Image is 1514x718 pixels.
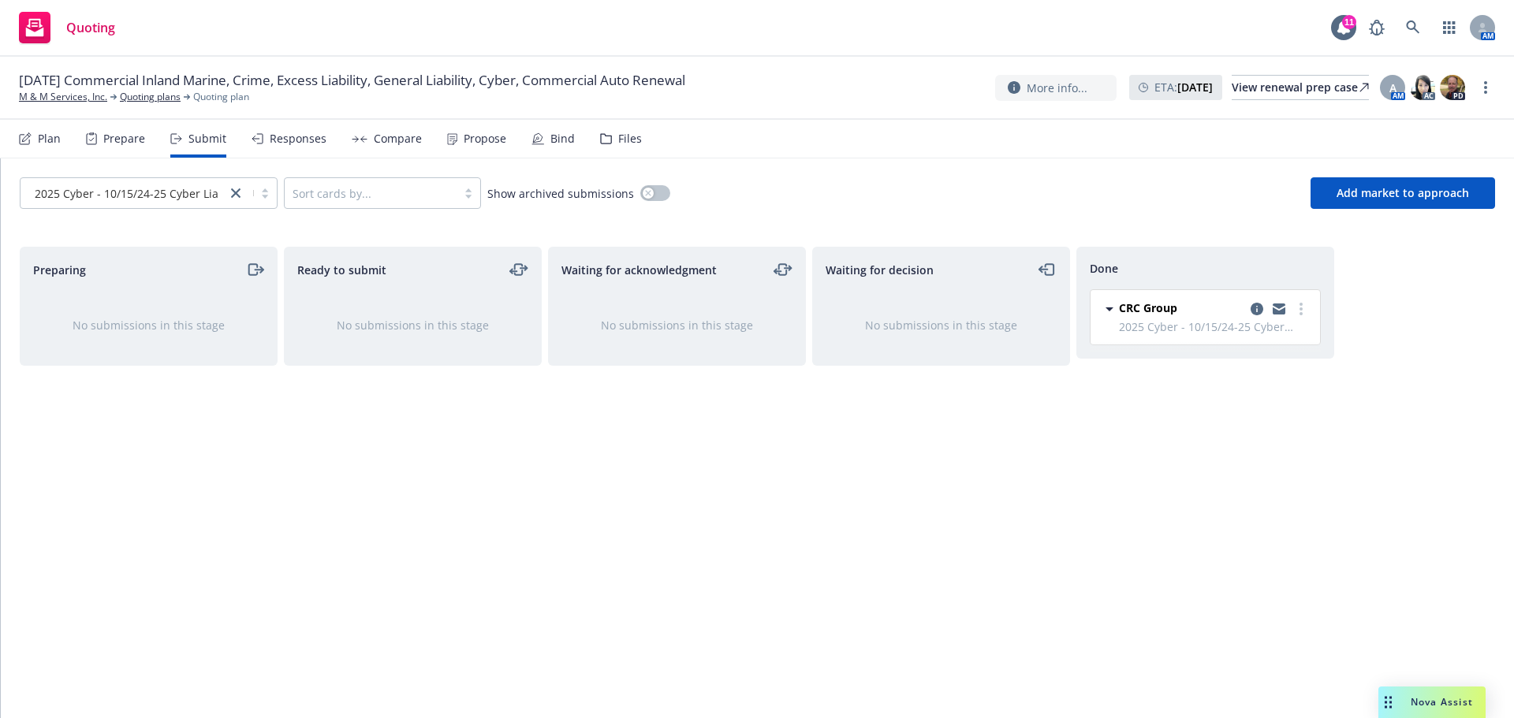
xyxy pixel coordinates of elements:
a: more [1292,299,1311,318]
a: View renewal prep case [1232,75,1369,100]
span: 2025 Cyber - 10/15/24-25 Cyber Liability... [35,185,254,202]
button: More info... [995,75,1117,101]
div: No submissions in this stage [574,317,780,333]
a: close [226,184,245,203]
span: Quoting [66,21,115,34]
span: Waiting for decision [826,262,934,278]
a: moveLeftRight [509,260,528,279]
a: moveRight [245,260,264,279]
div: Propose [464,132,506,145]
div: Files [618,132,642,145]
div: Plan [38,132,61,145]
div: No submissions in this stage [310,317,516,333]
div: View renewal prep case [1232,76,1369,99]
div: No submissions in this stage [46,317,252,333]
div: 11 [1342,15,1356,29]
a: Quoting [13,6,121,50]
a: moveLeft [1038,260,1057,279]
span: Nova Assist [1411,695,1473,709]
a: moveLeftRight [774,260,792,279]
span: Done [1090,260,1118,277]
a: copy logging email [1270,299,1288,318]
img: photo [1410,75,1435,100]
div: No submissions in this stage [838,317,1044,333]
a: copy logging email [1247,299,1266,318]
div: Compare [374,132,422,145]
span: A [1389,80,1397,96]
a: Quoting plans [120,90,181,104]
span: Quoting plan [193,90,249,104]
span: CRC Group [1119,299,1177,316]
span: Add market to approach [1337,185,1469,200]
span: ETA : [1154,79,1213,95]
span: 2025 Cyber - 10/15/24-25 Cyber Liability Policy 2M [1119,318,1311,335]
div: Submit [188,132,226,145]
a: M & M Services, Inc. [19,90,107,104]
span: More info... [1027,80,1087,96]
a: Search [1397,12,1429,43]
span: Preparing [33,262,86,278]
span: Ready to submit [297,262,386,278]
strong: [DATE] [1177,80,1213,95]
a: Switch app [1434,12,1465,43]
img: photo [1440,75,1465,100]
button: Nova Assist [1378,686,1486,718]
a: Report a Bug [1361,12,1393,43]
div: Bind [550,132,575,145]
div: Drag to move [1378,686,1398,718]
span: [DATE] Commercial Inland Marine, Crime, Excess Liability, General Liability, Cyber, Commercial Au... [19,71,685,90]
div: Responses [270,132,326,145]
span: Waiting for acknowledgment [561,262,717,278]
span: 2025 Cyber - 10/15/24-25 Cyber Liability... [28,185,218,202]
a: more [1476,78,1495,97]
span: Show archived submissions [487,185,634,202]
div: Prepare [103,132,145,145]
button: Add market to approach [1311,177,1495,209]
